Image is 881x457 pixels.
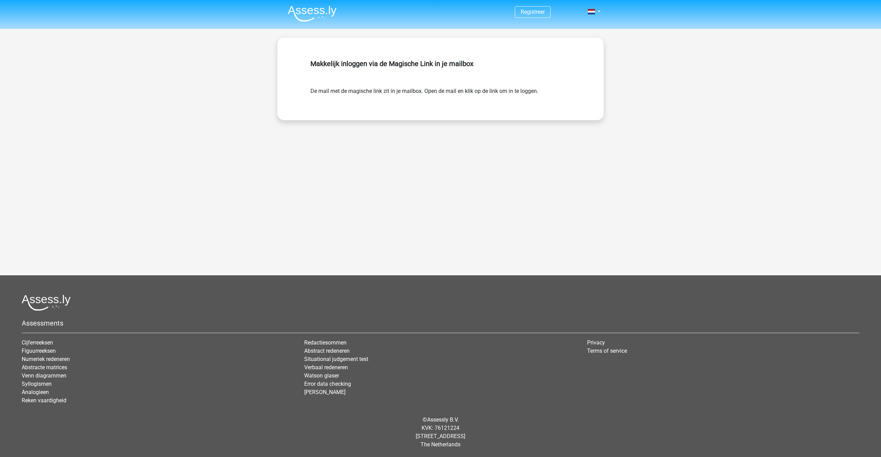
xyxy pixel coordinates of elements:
[521,9,545,15] a: Registreer
[22,372,66,379] a: Venn diagrammen
[587,339,605,346] a: Privacy
[22,397,66,404] a: Reken vaardigheid
[22,356,70,362] a: Numeriek redeneren
[22,339,53,346] a: Cijferreeksen
[22,389,49,395] a: Analogieen
[304,339,347,346] a: Redactiesommen
[22,348,56,354] a: Figuurreeksen
[310,87,571,95] form: De mail met de magische link zit in je mailbox. Open de mail en klik op de link om in te loggen.
[310,60,571,68] h5: Makkelijk inloggen via de Magische Link in je mailbox
[304,348,350,354] a: Abstract redeneren
[304,381,351,387] a: Error data checking
[22,295,71,311] img: Assessly logo
[22,381,52,387] a: Syllogismen
[288,6,337,22] img: Assessly
[22,364,67,371] a: Abstracte matrices
[587,348,627,354] a: Terms of service
[427,416,459,423] a: Assessly B.V.
[304,364,348,371] a: Verbaal redeneren
[17,410,864,454] div: © KVK: 76121224 [STREET_ADDRESS] The Netherlands
[304,356,368,362] a: Situational judgement test
[22,319,859,327] h5: Assessments
[304,389,346,395] a: [PERSON_NAME]
[304,372,339,379] a: Watson glaser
